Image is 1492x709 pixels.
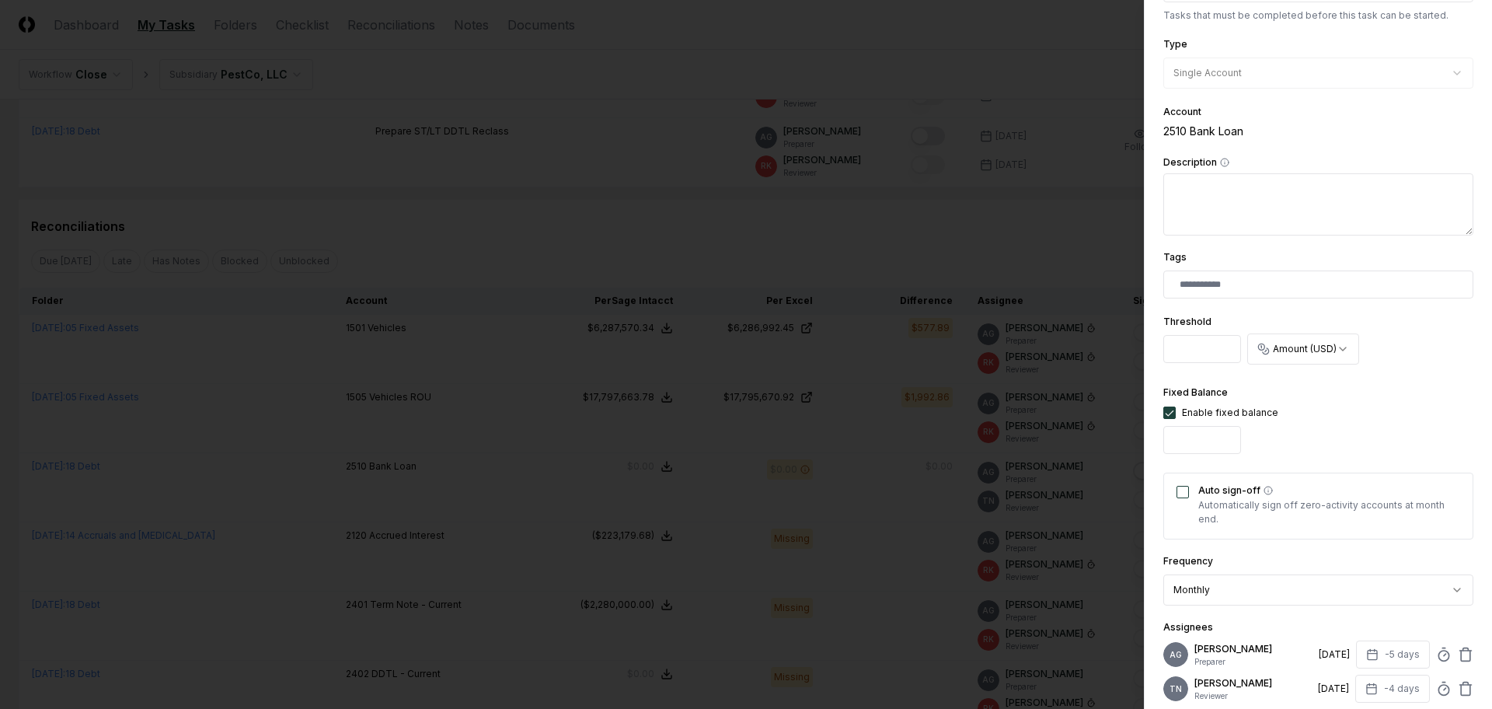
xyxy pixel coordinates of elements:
p: [PERSON_NAME] [1194,642,1312,656]
label: Threshold [1163,316,1211,327]
div: Account [1163,107,1473,117]
label: Description [1163,158,1473,167]
div: Enable fixed balance [1182,406,1278,420]
label: Frequency [1163,555,1213,567]
p: [PERSON_NAME] [1194,676,1312,690]
span: AG [1170,649,1182,661]
p: Automatically sign off zero-activity accounts at month end. [1198,498,1460,526]
div: 2510 Bank Loan [1163,123,1473,139]
div: [DATE] [1318,682,1349,696]
label: Auto sign-off [1198,486,1460,495]
label: Assignees [1163,621,1213,633]
label: Tags [1163,251,1187,263]
span: TN [1170,683,1182,695]
p: Tasks that must be completed before this task can be started. [1163,9,1473,23]
label: Type [1163,38,1187,50]
button: -5 days [1356,641,1430,669]
button: Auto sign-off [1264,486,1273,495]
button: -4 days [1355,675,1430,703]
label: Fixed Balance [1163,386,1228,398]
button: Description [1220,158,1229,167]
div: [DATE] [1319,648,1350,662]
p: Reviewer [1194,690,1312,702]
p: Preparer [1194,656,1312,668]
